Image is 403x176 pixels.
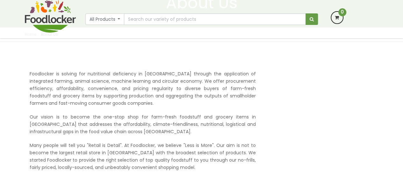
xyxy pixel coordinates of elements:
p: Foodlocker is solving for nutritional deficiency in [GEOGRAPHIC_DATA] through the application of ... [30,70,256,107]
button: All Products [85,13,125,25]
span: 0 [338,8,346,16]
p: Our vision is to become the one-stop shop for farm-fresh foodstuff and grocery items in [GEOGRAPH... [30,113,256,135]
input: Search our variety of products [124,13,306,25]
p: Many people will tell you "Retail is Detail". At Foodlocker, we believe "Less is More". Our aim i... [30,142,256,171]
